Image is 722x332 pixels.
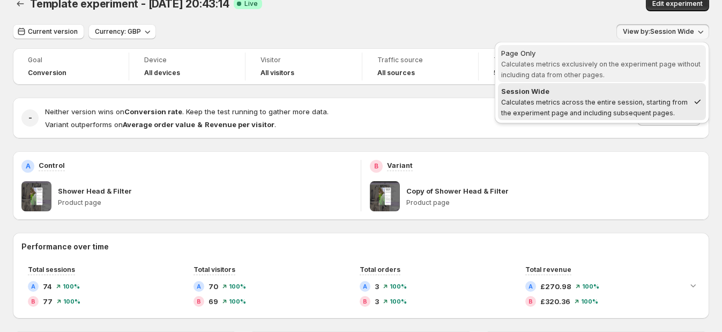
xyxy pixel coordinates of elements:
span: Total revenue [525,265,571,274]
button: Expand chart [686,278,701,293]
span: 100 % [229,298,246,305]
span: 3 [375,281,379,292]
p: Shower Head & Filter [58,186,132,196]
span: £320.36 [540,296,570,307]
span: Calculates metrics across the entire session, starting from the experiment page and including sub... [501,98,688,117]
button: Current version [13,24,84,39]
h2: B [363,298,367,305]
span: Calculates metrics exclusively on the experiment page without including data from other pages. [501,60,701,79]
span: 100 % [229,283,246,290]
span: Conversion [28,69,66,77]
h4: All visitors [260,69,294,77]
span: Device [144,56,230,64]
p: Variant [387,160,413,171]
span: Traffic source [377,56,463,64]
span: Total sessions [28,265,75,274]
strong: & [197,120,203,129]
span: 100 % [390,298,407,305]
span: 100 % [63,283,80,290]
span: Current version [28,27,78,36]
p: Control [39,160,65,171]
strong: Conversion rate [124,107,182,116]
strong: Revenue per visitor [205,120,274,129]
span: 100 % [582,283,599,290]
h4: All devices [144,69,180,77]
span: View by: Session Wide [623,27,694,36]
span: 100 % [63,298,80,305]
span: £270.98 [540,281,571,292]
span: 3 [375,296,379,307]
h2: A [363,283,367,290]
h2: A [529,283,533,290]
button: View by:Session Wide [616,24,709,39]
h4: All sources [377,69,415,77]
span: Visitor [260,56,346,64]
span: 100 % [390,283,407,290]
h2: B [374,162,378,171]
span: 77 [43,296,53,307]
span: 100 % [581,298,598,305]
button: Currency: GBP [88,24,156,39]
p: Product page [58,198,352,207]
img: Shower Head & Filter [21,181,51,211]
a: GoalConversion [28,55,114,78]
span: Total visitors [193,265,235,274]
span: 70 [209,281,218,292]
p: Product page [406,198,701,207]
span: Total orders [360,265,400,274]
span: 69 [209,296,218,307]
span: 74 [43,281,52,292]
a: DeviceAll devices [144,55,230,78]
a: Traffic sourceAll sources [377,55,463,78]
span: Variant outperforms on . [45,120,276,129]
span: Goal [28,56,114,64]
div: Session Wide [501,86,689,97]
h2: B [197,298,201,305]
h2: A [31,283,35,290]
strong: Average order value [123,120,195,129]
img: Copy of Shower Head & Filter [370,181,400,211]
a: VisitorAll visitors [260,55,346,78]
h2: B [31,298,35,305]
h2: A [26,162,31,171]
p: Copy of Shower Head & Filter [406,186,509,196]
span: Neither version wins on . Keep the test running to gather more data. [45,107,329,116]
h2: B [529,298,533,305]
h2: Performance over time [21,241,701,252]
div: Page Only [501,48,703,58]
h2: - [28,113,32,123]
span: Currency: GBP [95,27,141,36]
h2: A [197,283,201,290]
